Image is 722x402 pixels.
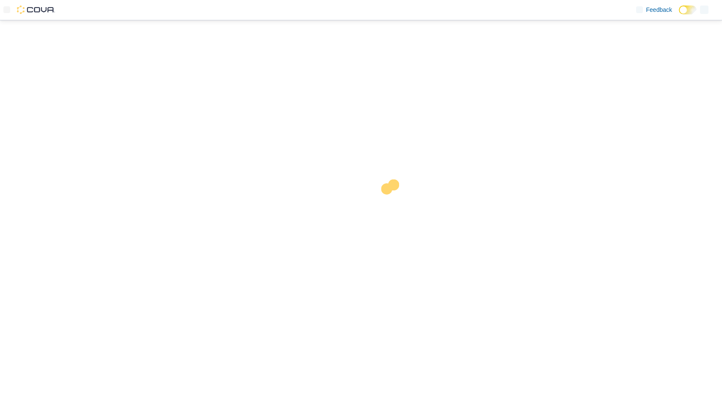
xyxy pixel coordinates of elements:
img: Cova [17,6,55,14]
img: cova-loader [361,173,424,237]
span: Feedback [646,6,672,14]
span: Dark Mode [679,14,679,15]
input: Dark Mode [679,6,697,14]
a: Feedback [633,1,675,18]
